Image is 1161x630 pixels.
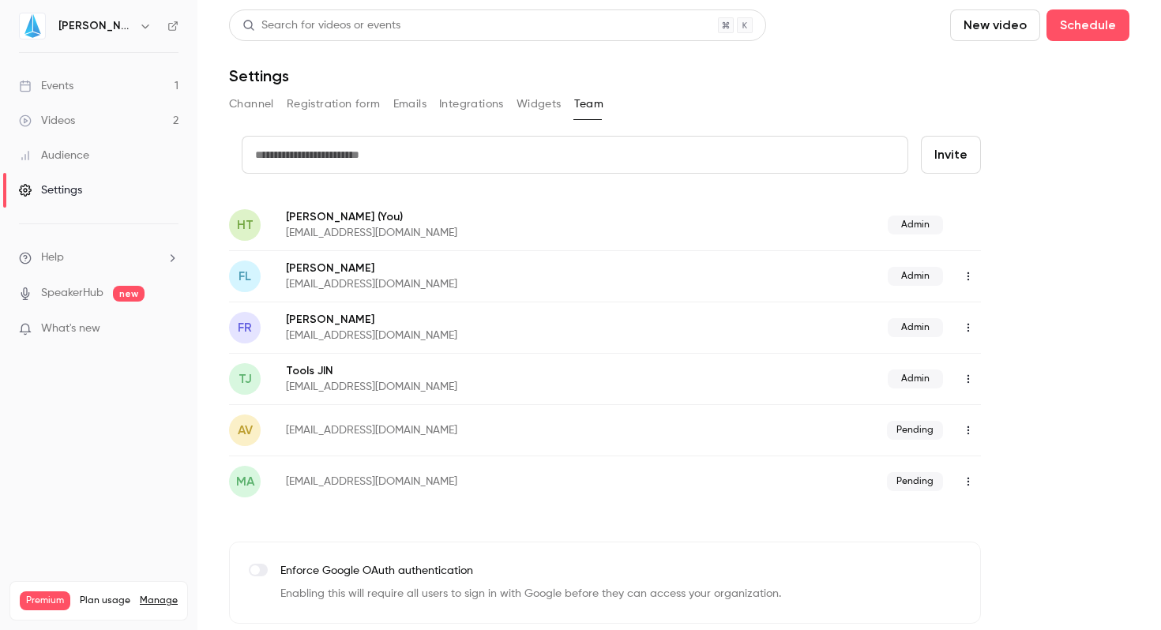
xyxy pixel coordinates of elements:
button: Emails [393,92,426,117]
div: Search for videos or events [242,17,400,34]
p: [PERSON_NAME] [286,312,673,328]
button: Schedule [1046,9,1129,41]
span: HT [237,216,254,234]
button: Invite [921,136,981,174]
div: Videos [19,113,75,129]
span: FR [238,318,252,337]
a: Manage [140,594,178,607]
span: Premium [20,591,70,610]
span: Pending [887,421,943,440]
span: Plan usage [80,594,130,607]
span: Pending [887,472,943,491]
p: [EMAIL_ADDRESS][DOMAIN_NAME] [286,422,672,438]
button: Widgets [517,92,562,117]
button: Registration form [287,92,381,117]
h6: [PERSON_NAME] [58,18,133,34]
p: Enforce Google OAuth authentication [280,563,781,579]
div: Settings [19,182,82,198]
p: [EMAIL_ADDRESS][DOMAIN_NAME] [286,225,673,241]
p: [PERSON_NAME] [286,208,673,225]
button: Team [574,92,604,117]
p: [EMAIL_ADDRESS][DOMAIN_NAME] [286,328,673,343]
span: Admin [888,267,943,286]
span: av [238,421,253,440]
div: Events [19,78,73,94]
span: Admin [888,216,943,234]
a: SpeakerHub [41,285,103,302]
button: Integrations [439,92,504,117]
span: (You) [374,208,403,225]
span: Admin [888,369,943,388]
span: Admin [888,318,943,337]
span: What's new [41,321,100,337]
span: new [113,286,145,302]
li: help-dropdown-opener [19,249,178,266]
p: [EMAIL_ADDRESS][DOMAIN_NAME] [286,379,673,395]
span: Help [41,249,64,266]
span: TJ [239,369,252,388]
button: New video [950,9,1040,41]
p: [EMAIL_ADDRESS][DOMAIN_NAME] [286,276,673,292]
p: [PERSON_NAME] [286,261,673,276]
img: Jin [20,13,45,39]
span: ma [236,472,254,491]
p: [EMAIL_ADDRESS][DOMAIN_NAME] [286,474,672,489]
p: Enabling this will require all users to sign in with Google before they can access your organizat... [280,586,781,602]
h1: Settings [229,66,289,85]
div: Audience [19,148,89,163]
button: Channel [229,92,274,117]
span: FL [239,267,251,286]
p: Tools JIN [286,363,673,379]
